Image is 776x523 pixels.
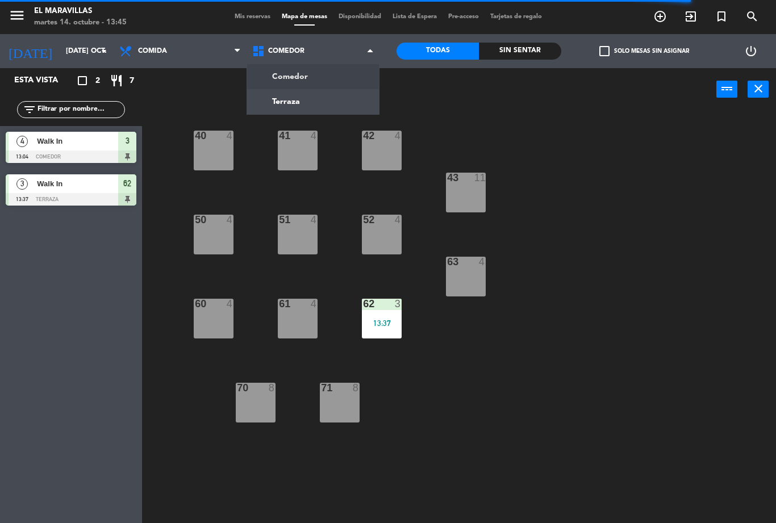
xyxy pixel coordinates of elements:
button: menu [9,7,26,28]
div: 51 [279,215,279,225]
div: 41 [279,131,279,141]
div: 50 [195,215,195,225]
div: 8 [269,383,276,393]
div: 4 [395,131,402,141]
span: Pre-acceso [443,14,485,20]
i: turned_in_not [715,10,728,23]
input: Filtrar por nombre... [36,103,124,116]
span: Mapa de mesas [276,14,333,20]
div: 11 [474,173,486,183]
div: El Maravillas [34,6,127,17]
span: BUSCAR [737,7,767,26]
i: filter_list [23,103,36,116]
div: Todas [397,43,479,60]
span: Disponibilidad [333,14,387,20]
span: 7 [130,74,134,87]
div: 4 [311,131,318,141]
div: 42 [363,131,364,141]
span: Walk In [37,178,118,190]
i: crop_square [76,74,89,87]
span: Mis reservas [229,14,276,20]
a: Terraza [247,89,379,114]
div: 4 [227,299,233,309]
span: Lista de Espera [387,14,443,20]
i: restaurant [110,74,123,87]
span: Reserva especial [706,7,737,26]
span: Tarjetas de regalo [485,14,548,20]
i: exit_to_app [684,10,698,23]
span: 4 [16,136,28,147]
button: power_input [716,81,737,98]
i: power_input [720,82,734,95]
div: Sin sentar [479,43,561,60]
label: Solo mesas sin asignar [599,46,689,56]
div: 63 [447,257,448,267]
div: 4 [395,215,402,225]
i: search [745,10,759,23]
span: Walk In [37,135,118,147]
div: 60 [195,299,195,309]
i: menu [9,7,26,24]
div: 4 [311,215,318,225]
div: 61 [279,299,279,309]
span: 2 [95,74,100,87]
div: 4 [479,257,486,267]
i: arrow_drop_down [97,44,111,58]
div: martes 14. octubre - 13:45 [34,17,127,28]
div: 4 [311,299,318,309]
div: 4 [227,215,233,225]
span: WALK IN [675,7,706,26]
i: add_circle_outline [653,10,667,23]
div: 8 [353,383,360,393]
div: 71 [321,383,322,393]
div: Esta vista [6,74,82,87]
div: 52 [363,215,364,225]
i: power_settings_new [744,44,758,58]
div: 40 [195,131,195,141]
i: close [752,82,765,95]
span: Comedor [268,47,304,55]
span: 3 [126,134,130,148]
span: 3 [16,178,28,190]
div: 3 [395,299,402,309]
div: 43 [447,173,448,183]
span: check_box_outline_blank [599,46,610,56]
span: RESERVAR MESA [645,7,675,26]
div: 13:37 [362,319,402,327]
div: 4 [227,131,233,141]
span: 62 [123,177,131,190]
div: 70 [237,383,237,393]
div: 62 [363,299,364,309]
span: Comida [138,47,167,55]
button: close [748,81,769,98]
a: Comedor [247,64,379,89]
